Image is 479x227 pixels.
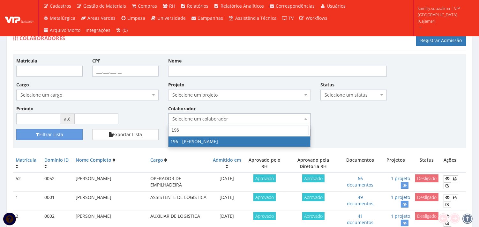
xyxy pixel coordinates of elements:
[210,192,244,210] td: [DATE]
[148,12,189,24] a: Universidade
[42,192,73,210] td: 0001
[253,193,276,201] span: Aprovado
[302,212,325,220] span: Aprovado
[157,15,186,21] span: Universidade
[244,154,285,172] th: Aprovado pelo RH
[148,172,210,192] td: OPERADOR DE EMPILHADEIRA
[41,12,78,24] a: Metalúrgica
[289,15,294,21] span: TV
[16,90,159,100] span: Selecione um cargo
[172,116,303,122] span: Selecione um colaborador
[320,82,334,88] label: Status
[118,12,148,24] a: Limpeza
[391,194,410,200] a: 1 projeto
[306,15,327,21] span: Workflows
[342,154,378,172] th: Documentos
[128,15,146,21] span: Limpeza
[168,82,184,88] label: Projeto
[19,35,65,42] span: Colaboradores
[92,66,159,77] input: ___.___.___-__
[320,90,387,100] span: Selecione um status
[20,92,151,98] span: Selecione um cargo
[391,175,410,181] a: 1 projeto
[415,212,438,220] span: Desligado
[87,15,116,21] span: Áreas Verdes
[13,172,42,192] td: 52
[347,194,373,207] a: 49 documentos
[148,192,210,210] td: ASSISTENTE DE LOGISTICA
[302,193,325,201] span: Aprovado
[16,106,34,112] label: Período
[416,35,466,46] a: Registrar Admissão
[16,157,36,163] a: Matrícula
[391,213,410,219] a: 1 projeto
[16,82,29,88] label: Cargo
[78,12,118,24] a: Áreas Verdes
[213,157,241,163] a: Admitido em
[16,58,37,64] label: Matrícula
[188,12,226,24] a: Campanhas
[150,157,163,163] a: Cargo
[327,3,346,9] span: Usuários
[168,136,310,147] li: 196 - [PERSON_NAME]
[221,3,264,9] span: Relatórios Analíticos
[83,3,126,9] span: Gestão de Materiais
[86,27,111,33] span: Integrações
[347,175,373,188] a: 66 documentos
[347,213,373,225] a: 41 documentos
[41,24,83,36] a: Arquivo Morto
[279,12,296,24] a: TV
[50,15,76,21] span: Metalúrgica
[198,15,223,21] span: Campanhas
[325,92,379,98] span: Selecione um status
[5,13,34,23] img: logo
[76,157,111,163] a: Nome Completo
[50,3,71,9] span: Cadastros
[42,172,73,192] td: 0052
[60,113,75,124] span: até
[413,154,441,172] th: Status
[418,5,471,24] span: kamilly.souzalima | VIP [GEOGRAPHIC_DATA] (Cajamar)
[138,3,157,9] span: Compras
[168,58,182,64] label: Nome
[13,192,42,210] td: 1
[253,212,276,220] span: Aprovado
[169,3,175,9] span: RH
[302,174,325,182] span: Aprovado
[16,129,83,140] button: Filtrar Lista
[73,172,148,192] td: [PERSON_NAME]
[226,12,280,24] a: Assistência Técnica
[210,172,244,192] td: [DATE]
[285,154,342,172] th: Aprovado pela Diretoria RH
[113,24,131,36] a: (0)
[44,157,69,163] a: Domínio ID
[378,154,413,172] th: Projetos
[253,174,276,182] span: Aprovado
[172,92,303,98] span: Selecione um projeto
[296,12,330,24] a: Workflows
[235,15,277,21] span: Assistência Técnica
[415,193,438,201] span: Desligado
[92,129,159,140] button: Exportar Lista
[415,174,438,182] span: Desligado
[123,27,128,33] span: (0)
[276,3,315,9] span: Correspondências
[83,24,113,36] a: Integrações
[441,154,466,172] th: Ações
[168,113,311,124] span: Selecione um colaborador
[168,106,196,112] label: Colaborador
[50,27,81,33] span: Arquivo Morto
[187,3,209,9] span: Relatórios
[92,58,101,64] label: CPF
[73,192,148,210] td: [PERSON_NAME]
[168,90,311,100] span: Selecione um projeto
